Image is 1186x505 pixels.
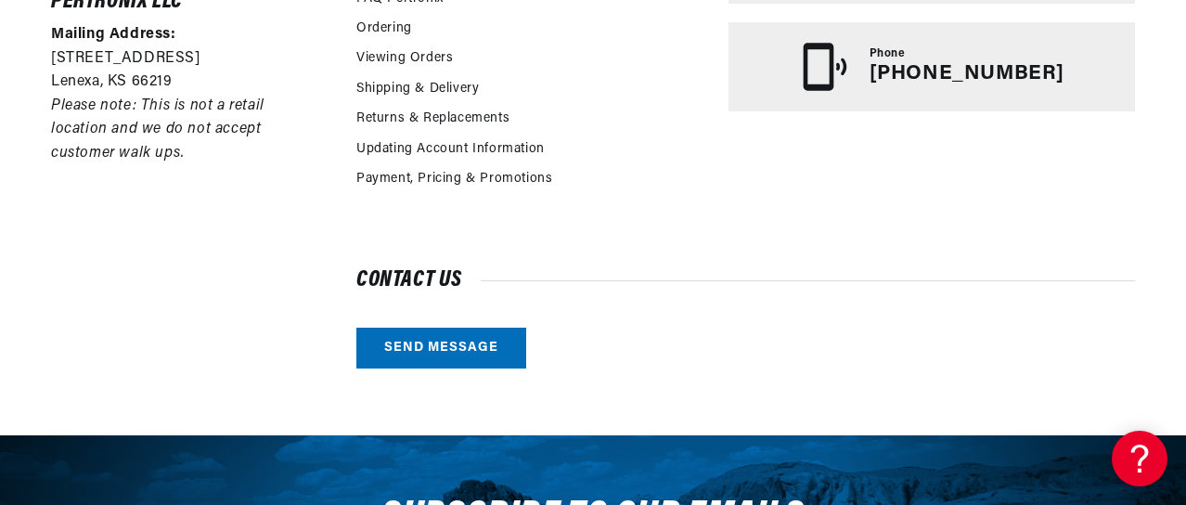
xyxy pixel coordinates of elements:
[356,169,552,189] a: Payment, Pricing & Promotions
[728,22,1135,111] a: Phone [PHONE_NUMBER]
[356,79,479,99] a: Shipping & Delivery
[356,109,509,129] a: Returns & Replacements
[51,71,322,95] p: Lenexa, KS 66219
[356,48,453,69] a: Viewing Orders
[51,98,264,161] em: Please note: This is not a retail location and we do not accept customer walk ups.
[356,139,545,160] a: Updating Account Information
[51,47,322,71] p: [STREET_ADDRESS]
[870,46,906,62] span: Phone
[51,27,176,42] strong: Mailing Address:
[356,271,1135,290] h2: Contact us
[870,62,1064,86] p: [PHONE_NUMBER]
[356,19,412,39] a: Ordering
[356,328,526,369] a: Send message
